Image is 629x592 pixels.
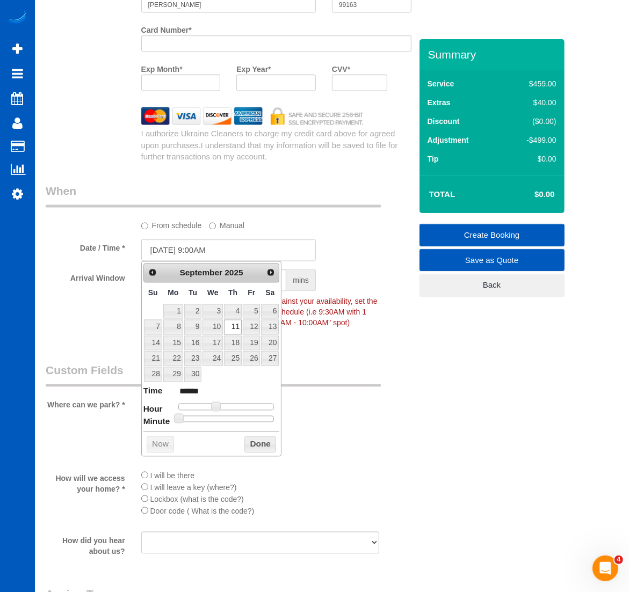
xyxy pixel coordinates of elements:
a: 15 [163,336,183,350]
a: 27 [261,352,279,366]
label: Exp Month [141,60,183,75]
a: 8 [163,320,183,334]
input: Manual [209,223,216,230]
label: Card Number [141,21,192,35]
div: ($0.00) [504,116,556,127]
span: Saturday [265,289,274,297]
h3: Summary [428,48,559,61]
span: Monday [168,289,178,297]
div: $459.00 [504,78,556,89]
span: I will leave a key (where?) [150,484,237,492]
a: 29 [163,367,183,382]
span: Lockbox (what is the code?) [150,495,244,504]
label: Manual [209,217,244,231]
label: Exp Year [236,60,271,75]
div: I authorize Ukraine Cleaners to charge my credit card above for agreed upon purchases. [133,128,420,162]
a: 19 [243,336,260,350]
a: Create Booking [420,224,565,246]
a: 25 [224,352,242,366]
a: 1 [163,304,183,319]
a: 26 [243,352,260,366]
a: 7 [144,320,162,334]
span: Sunday [148,289,158,297]
a: Next [263,265,278,280]
a: 24 [203,352,223,366]
a: 9 [184,320,201,334]
a: Back [420,274,565,296]
label: How did you hear about us? [38,532,133,557]
span: 2025 [225,268,243,277]
a: 6 [261,304,279,319]
legend: Custom Fields [46,363,381,387]
a: 4 [224,304,242,319]
a: 18 [224,336,242,350]
a: Save as Quote [420,249,565,272]
a: 28 [144,367,162,382]
div: $0.00 [504,154,556,164]
span: September [180,268,223,277]
span: I will be there [150,472,194,480]
a: 10 [203,320,223,334]
label: Service [428,78,454,89]
span: Prev [148,268,157,277]
a: 5 [243,304,260,319]
label: Date / Time * [38,239,133,254]
label: Arrival Window [38,269,133,284]
button: Done [244,436,276,454]
a: 16 [184,336,201,350]
input: From schedule [141,223,148,230]
label: Extras [428,97,451,108]
label: Tip [428,154,439,164]
a: 14 [144,336,162,350]
a: 20 [261,336,279,350]
label: Where can we park? * [38,396,133,411]
span: Wednesday [207,289,219,297]
a: 30 [184,367,201,382]
span: To make this booking count against your availability, set the Arrival Window to match a spot on y... [141,297,378,327]
a: 11 [224,320,242,334]
iframe: Intercom live chat [592,556,618,581]
a: 17 [203,336,223,350]
span: 4 [614,556,623,564]
dt: Minute [143,416,170,429]
dt: Time [143,385,163,399]
div: $40.00 [504,97,556,108]
a: 3 [203,304,223,319]
img: Automaid Logo [6,11,28,26]
a: 12 [243,320,260,334]
strong: Total [429,189,456,199]
legend: When [46,184,381,208]
span: Door code ( What is the code?) [150,507,255,516]
button: Now [147,436,174,454]
input: MM/DD/YYYY HH:MM [141,239,316,261]
a: 2 [184,304,201,319]
span: mins [286,269,316,291]
img: credit cards [133,107,372,125]
span: Thursday [228,289,237,297]
label: From schedule [141,217,202,231]
div: -$499.00 [504,135,556,145]
a: 21 [144,352,162,366]
a: 23 [184,352,201,366]
dt: Hour [143,404,163,417]
span: Tuesday [189,289,197,297]
a: Prev [145,265,160,280]
label: Adjustment [428,135,469,145]
a: 22 [163,352,183,366]
label: Discount [428,116,460,127]
a: 13 [261,320,279,334]
span: Next [266,268,275,277]
span: Friday [248,289,255,297]
label: How will we access your home? * [38,470,133,495]
h4: $0.00 [502,190,554,199]
label: CVV [332,60,350,75]
span: I understand that my information will be saved to file for further transactions on my account. [141,141,398,161]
